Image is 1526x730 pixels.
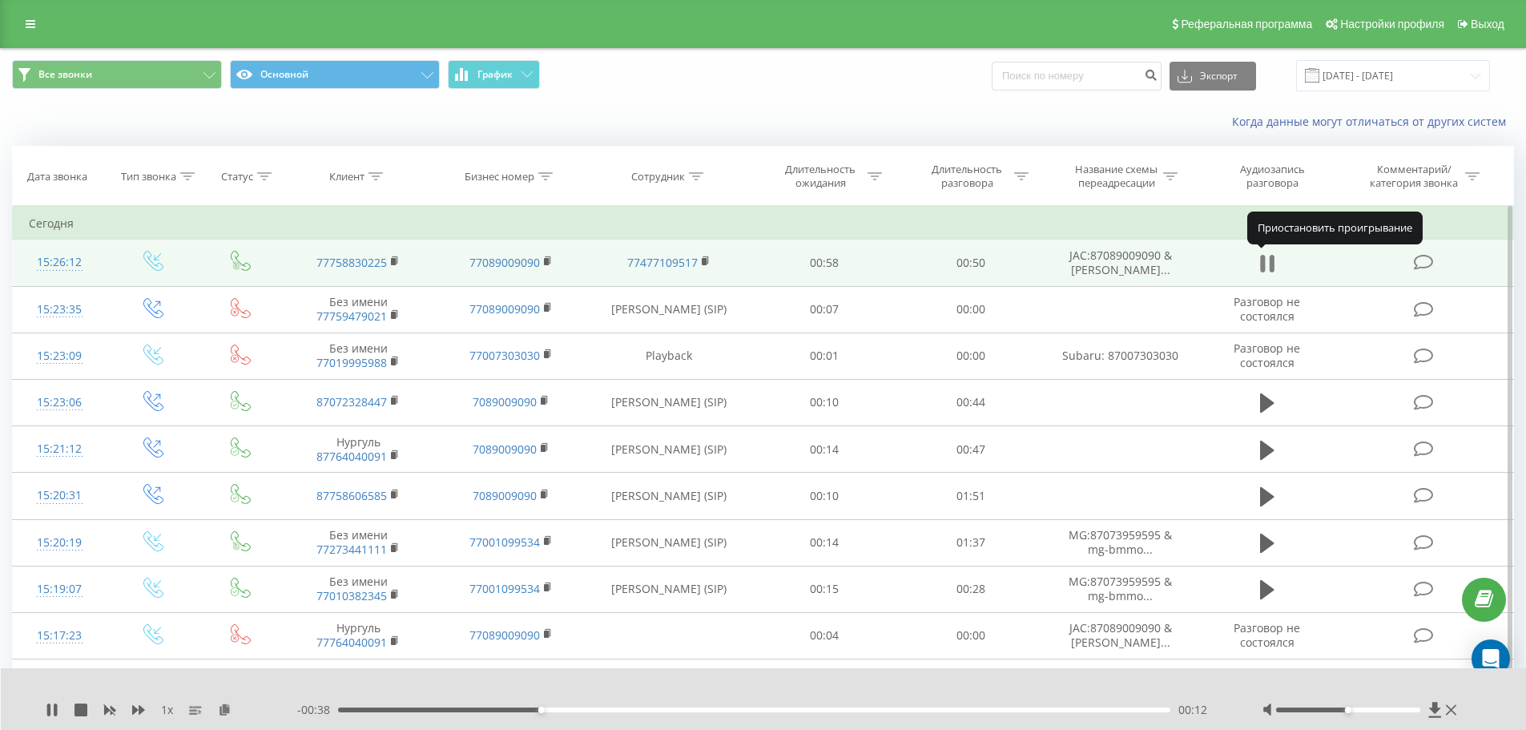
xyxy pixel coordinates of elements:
[1234,620,1300,650] span: Разговор не состоялся
[1471,18,1504,30] span: Выход
[477,69,513,80] span: График
[751,566,898,612] td: 00:15
[282,612,434,659] td: Нургуль
[29,620,91,651] div: 15:17:23
[29,480,91,511] div: 15:20:31
[1044,333,1196,379] td: Subaru: 87007303030
[12,60,222,89] button: Все звонки
[587,286,751,333] td: [PERSON_NAME] (SIP)
[627,255,698,270] a: 77477109517
[1069,620,1172,650] span: JAC:87089009090 & [PERSON_NAME]...
[282,659,434,706] td: Без имени
[473,394,537,409] a: 7089009090
[121,170,176,184] div: Тип звонка
[29,341,91,372] div: 15:23:09
[751,286,898,333] td: 00:07
[898,379,1045,425] td: 00:44
[282,519,434,566] td: Без имени
[297,702,338,718] span: - 00:38
[29,667,91,698] div: 15:14:07
[631,170,685,184] div: Сотрудник
[751,333,898,379] td: 00:01
[316,394,387,409] a: 87072328447
[751,426,898,473] td: 00:14
[465,170,534,184] div: Бизнес номер
[221,170,253,184] div: Статус
[992,62,1162,91] input: Поиск по номеру
[751,612,898,659] td: 00:04
[29,387,91,418] div: 15:23:06
[316,588,387,603] a: 77010382345
[1181,18,1312,30] span: Реферальная программа
[1234,667,1300,696] span: Разговор не состоялся
[1367,163,1461,190] div: Комментарий/категория звонка
[751,659,898,706] td: 00:16
[778,163,864,190] div: Длительность ожидания
[587,519,751,566] td: [PERSON_NAME] (SIP)
[29,527,91,559] div: 15:20:19
[751,473,898,519] td: 00:10
[1234,341,1300,370] span: Разговор не состоялся
[898,286,1045,333] td: 00:00
[898,612,1045,659] td: 00:00
[316,542,387,557] a: 77273441111
[587,659,751,706] td: [PERSON_NAME] (SIP)
[751,240,898,286] td: 00:58
[587,379,751,425] td: [PERSON_NAME] (SIP)
[316,635,387,650] a: 77764040091
[587,566,751,612] td: [PERSON_NAME] (SIP)
[29,434,91,465] div: 15:21:12
[469,581,540,596] a: 77001099534
[329,170,364,184] div: Клиент
[13,208,1514,240] td: Сегодня
[469,301,540,317] a: 77089009090
[230,60,440,89] button: Основной
[1345,707,1351,713] div: Accessibility label
[587,333,751,379] td: Playback
[1178,702,1207,718] span: 00:12
[1069,248,1172,277] span: JAC:87089009090 & [PERSON_NAME]...
[316,355,387,370] a: 77019995988
[38,68,92,81] span: Все звонки
[469,627,540,643] a: 77089009090
[473,488,537,503] a: 7089009090
[469,348,540,363] a: 77007303030
[282,566,434,612] td: Без имени
[1234,294,1300,324] span: Разговор не состоялся
[473,442,537,457] a: 7089009090
[898,519,1045,566] td: 01:37
[1340,18,1444,30] span: Настройки профиля
[1069,527,1172,557] span: MG:87073959595 & mg-bmmo...
[898,659,1045,706] td: 00:00
[316,449,387,464] a: 87764040091
[898,473,1045,519] td: 01:51
[1247,212,1423,244] div: Приостановить проигрывание
[898,333,1045,379] td: 00:00
[751,379,898,425] td: 00:10
[469,534,540,550] a: 77001099534
[316,488,387,503] a: 87758606585
[538,707,544,713] div: Accessibility label
[161,702,173,718] span: 1 x
[316,255,387,270] a: 77758830225
[924,163,1010,190] div: Длительность разговора
[1220,163,1324,190] div: Аудиозапись разговора
[29,247,91,278] div: 15:26:12
[316,309,387,324] a: 77759479021
[29,574,91,605] div: 15:19:07
[751,519,898,566] td: 00:14
[587,473,751,519] td: [PERSON_NAME] (SIP)
[282,426,434,473] td: Нургуль
[898,566,1045,612] td: 00:28
[898,240,1045,286] td: 00:50
[898,426,1045,473] td: 00:47
[448,60,540,89] button: График
[282,286,434,333] td: Без имени
[469,255,540,270] a: 77089009090
[29,294,91,325] div: 15:23:35
[1073,163,1159,190] div: Название схемы переадресации
[1472,639,1510,678] div: Open Intercom Messenger
[1170,62,1256,91] button: Экспорт
[1232,114,1514,129] a: Когда данные могут отличаться от других систем
[282,333,434,379] td: Без имени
